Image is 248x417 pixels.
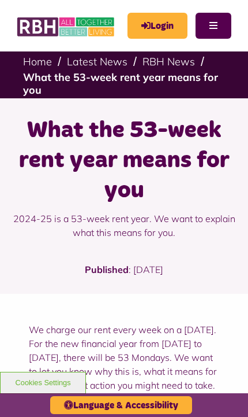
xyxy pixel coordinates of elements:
a: MyRBH [127,13,187,39]
button: Language & Accessibility [50,396,192,414]
a: RBH News [142,55,195,68]
iframe: Netcall Web Assistant for live chat [196,365,248,417]
a: Home [23,55,52,68]
p: We charge our rent every week on a [DATE]. For the new financial year from [DATE] to [DATE], ther... [29,323,219,392]
p: 2024-25 is a 53-week rent year. We want to explain what this means for you. [12,206,236,245]
a: Latest News [67,55,127,68]
h1: What the 53-week rent year means for you [12,116,236,206]
p: : [DATE] [23,263,225,294]
strong: Published [85,264,129,275]
a: What the 53-week rent year means for you [23,71,218,97]
button: Navigation [196,13,231,39]
img: RBH [17,14,116,40]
